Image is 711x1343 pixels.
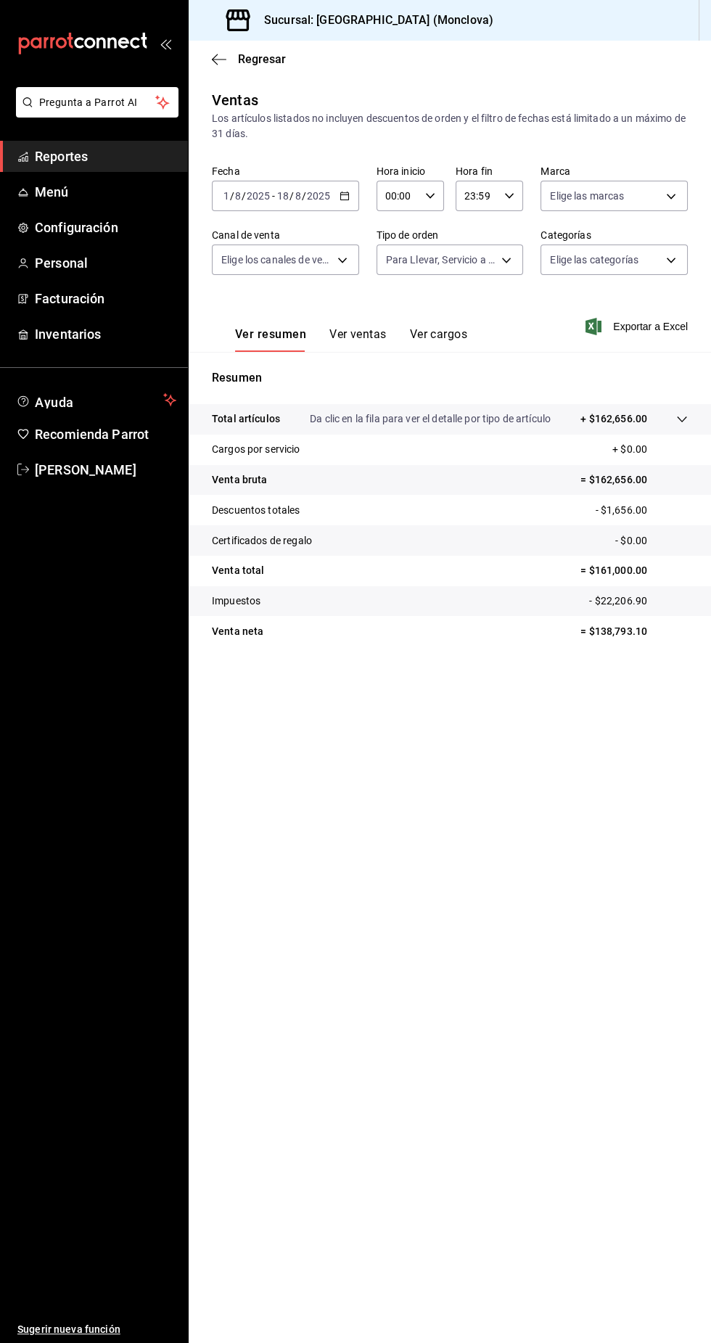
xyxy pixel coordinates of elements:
p: - $22,206.90 [589,594,688,609]
h3: Sucursal: [GEOGRAPHIC_DATA] (Monclova) [252,12,493,29]
input: ---- [306,190,331,202]
span: Elige los canales de venta [221,252,332,267]
label: Hora fin [456,166,523,176]
input: -- [295,190,302,202]
span: Recomienda Parrot [35,424,176,444]
p: = $162,656.00 [580,472,688,488]
button: Ver ventas [329,327,387,352]
span: / [302,190,306,202]
p: Total artículos [212,411,280,427]
span: Facturación [35,289,176,308]
label: Tipo de orden [377,230,524,240]
button: Regresar [212,52,286,66]
input: ---- [246,190,271,202]
button: Ver cargos [410,327,468,352]
span: Elige las categorías [550,252,638,267]
span: Sugerir nueva función [17,1322,176,1337]
span: Pregunta a Parrot AI [39,95,156,110]
p: + $162,656.00 [580,411,647,427]
button: Ver resumen [235,327,306,352]
p: - $1,656.00 [596,503,688,518]
div: Ventas [212,89,258,111]
p: Cargos por servicio [212,442,300,457]
span: Regresar [238,52,286,66]
span: Personal [35,253,176,273]
span: / [230,190,234,202]
p: Da clic en la fila para ver el detalle por tipo de artículo [310,411,551,427]
input: -- [234,190,242,202]
p: Venta total [212,563,264,578]
span: Elige las marcas [550,189,624,203]
p: Impuestos [212,594,260,609]
span: Inventarios [35,324,176,344]
p: = $138,793.10 [580,624,688,639]
p: Venta bruta [212,472,267,488]
label: Fecha [212,166,359,176]
button: Pregunta a Parrot AI [16,87,178,118]
span: / [289,190,294,202]
input: -- [276,190,289,202]
label: Categorías [541,230,688,240]
p: = $161,000.00 [580,563,688,578]
span: [PERSON_NAME] [35,460,176,480]
label: Hora inicio [377,166,444,176]
button: open_drawer_menu [160,38,171,49]
span: - [272,190,275,202]
p: Resumen [212,369,688,387]
div: Los artículos listados no incluyen descuentos de orden y el filtro de fechas está limitado a un m... [212,111,688,141]
span: Ayuda [35,391,157,408]
label: Canal de venta [212,230,359,240]
p: Descuentos totales [212,503,300,518]
span: Para Llevar, Servicio a Domicilio, Para Recoger [386,252,497,267]
label: Marca [541,166,688,176]
input: -- [223,190,230,202]
span: Menú [35,182,176,202]
p: + $0.00 [612,442,688,457]
p: Certificados de regalo [212,533,312,549]
div: navigation tabs [235,327,467,352]
p: - $0.00 [615,533,688,549]
span: Configuración [35,218,176,237]
span: / [242,190,246,202]
a: Pregunta a Parrot AI [10,105,178,120]
p: Venta neta [212,624,263,639]
span: Reportes [35,147,176,166]
button: Exportar a Excel [588,318,688,335]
